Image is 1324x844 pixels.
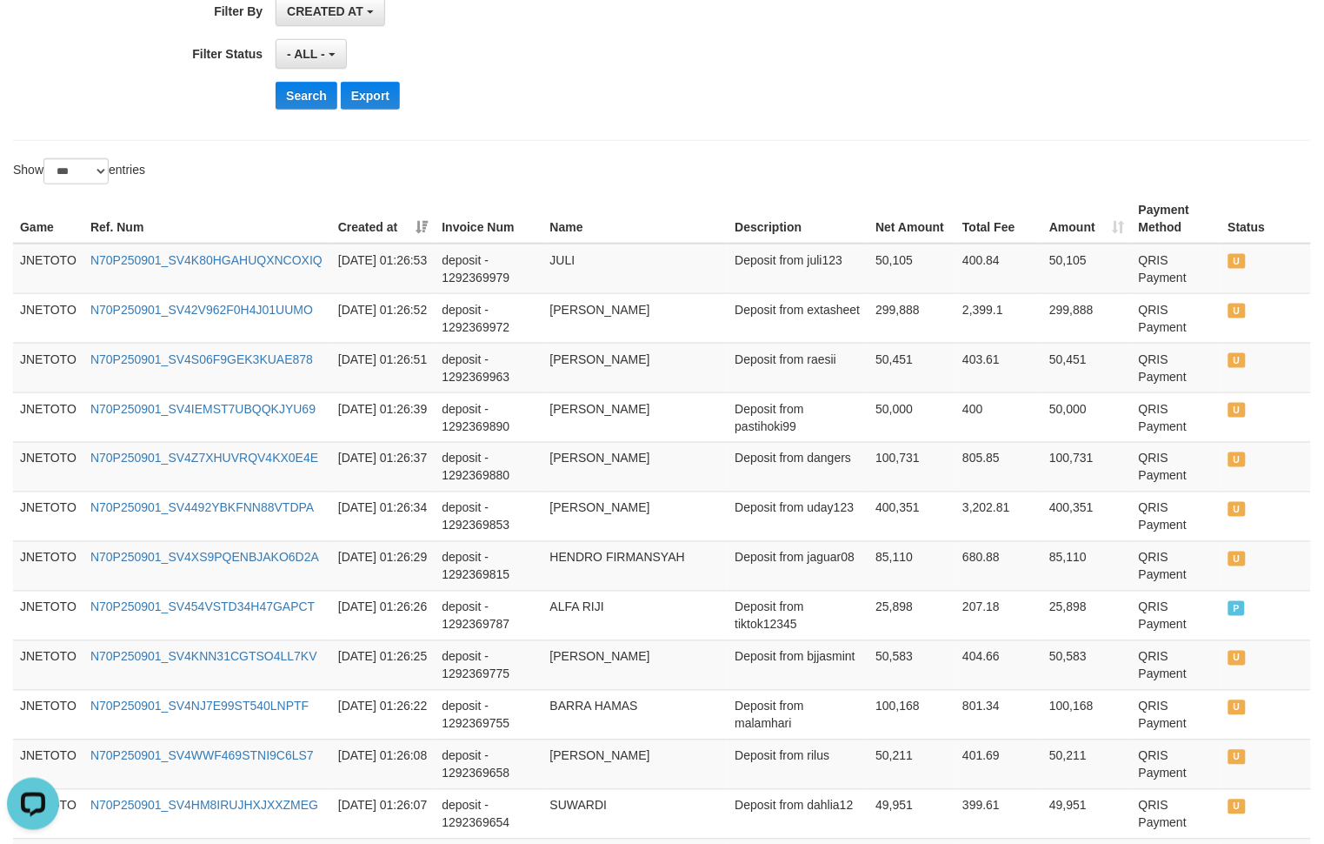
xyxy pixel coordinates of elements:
td: deposit - 1292369963 [435,343,542,392]
td: deposit - 1292369880 [435,442,542,492]
td: 50,583 [868,640,955,690]
td: 25,898 [1042,591,1132,640]
td: deposit - 1292369815 [435,541,542,591]
td: 50,105 [868,244,955,294]
td: 25,898 [868,591,955,640]
td: HENDRO FIRMANSYAH [543,541,729,591]
td: [PERSON_NAME] [543,492,729,541]
td: [DATE] 01:26:29 [331,541,436,591]
td: QRIS Payment [1132,293,1221,343]
span: UNPAID [1228,452,1246,467]
td: deposit - 1292369979 [435,244,542,294]
th: Invoice Num [435,194,542,244]
td: Deposit from juli123 [728,244,868,294]
td: 400 [955,392,1042,442]
a: N70P250901_SV454VSTD34H47GAPCT [90,600,315,614]
td: 50,583 [1042,640,1132,690]
td: 50,105 [1042,244,1132,294]
td: JNETOTO [13,343,83,392]
td: JNETOTO [13,740,83,789]
td: [DATE] 01:26:53 [331,244,436,294]
span: UNPAID [1228,800,1246,814]
span: UNPAID [1228,552,1246,566]
td: [PERSON_NAME] [543,640,729,690]
td: [PERSON_NAME] [543,343,729,392]
td: 400,351 [868,492,955,541]
th: Net Amount [868,194,955,244]
td: JNETOTO [13,640,83,690]
td: 50,451 [1042,343,1132,392]
td: 3,202.81 [955,492,1042,541]
td: QRIS Payment [1132,789,1221,839]
a: N70P250901_SV4Z7XHUVRQV4KX0E4E [90,452,318,466]
td: 299,888 [868,293,955,343]
td: JNETOTO [13,293,83,343]
th: Created at: activate to sort column ascending [331,194,436,244]
td: JNETOTO [13,690,83,740]
td: JNETOTO [13,492,83,541]
span: UNPAID [1228,304,1246,318]
td: deposit - 1292369658 [435,740,542,789]
td: QRIS Payment [1132,442,1221,492]
td: QRIS Payment [1132,392,1221,442]
td: 2,399.1 [955,293,1042,343]
td: [DATE] 01:26:34 [331,492,436,541]
td: 50,211 [868,740,955,789]
td: Deposit from jaguar08 [728,541,868,591]
td: Deposit from uday123 [728,492,868,541]
td: JNETOTO [13,442,83,492]
th: Name [543,194,729,244]
td: Deposit from raesii [728,343,868,392]
td: Deposit from dangers [728,442,868,492]
span: UNPAID [1228,700,1246,715]
td: [DATE] 01:26:52 [331,293,436,343]
span: UNPAID [1228,403,1246,418]
td: Deposit from pastihoki99 [728,392,868,442]
td: JNETOTO [13,392,83,442]
th: Ref. Num [83,194,331,244]
td: JNETOTO [13,591,83,640]
td: [DATE] 01:26:37 [331,442,436,492]
td: QRIS Payment [1132,690,1221,740]
td: 49,951 [1042,789,1132,839]
td: Deposit from rilus [728,740,868,789]
td: 85,110 [1042,541,1132,591]
td: deposit - 1292369775 [435,640,542,690]
td: 400,351 [1042,492,1132,541]
button: Open LiveChat chat widget [7,7,59,59]
td: 399.61 [955,789,1042,839]
select: Showentries [43,158,109,184]
td: 50,000 [1042,392,1132,442]
span: UNPAID [1228,502,1246,517]
td: [DATE] 01:26:25 [331,640,436,690]
span: - ALL - [287,47,325,61]
a: N70P250901_SV4S06F9GEK3KUAE878 [90,352,313,366]
td: 805.85 [955,442,1042,492]
a: N70P250901_SV4HM8IRUJHXJXXZMEG [90,799,318,813]
td: deposit - 1292369972 [435,293,542,343]
td: QRIS Payment [1132,740,1221,789]
td: 49,951 [868,789,955,839]
a: N70P250901_SV4KNN31CGTSO4LL7KV [90,650,317,664]
td: deposit - 1292369890 [435,392,542,442]
td: 85,110 [868,541,955,591]
td: BARRA HAMAS [543,690,729,740]
button: - ALL - [276,39,346,69]
td: 100,731 [1042,442,1132,492]
span: UNPAID [1228,750,1246,765]
td: [DATE] 01:26:51 [331,343,436,392]
td: SUWARDI [543,789,729,839]
span: UNPAID [1228,651,1246,666]
td: [PERSON_NAME] [543,293,729,343]
a: N70P250901_SV4K80HGAHUQXNCOXIQ [90,253,323,267]
td: [DATE] 01:26:07 [331,789,436,839]
td: QRIS Payment [1132,343,1221,392]
th: Game [13,194,83,244]
td: [PERSON_NAME] [543,392,729,442]
td: deposit - 1292369755 [435,690,542,740]
td: [DATE] 01:26:39 [331,392,436,442]
th: Status [1221,194,1311,244]
span: UNPAID [1228,353,1246,368]
td: QRIS Payment [1132,640,1221,690]
td: JNETOTO [13,244,83,294]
